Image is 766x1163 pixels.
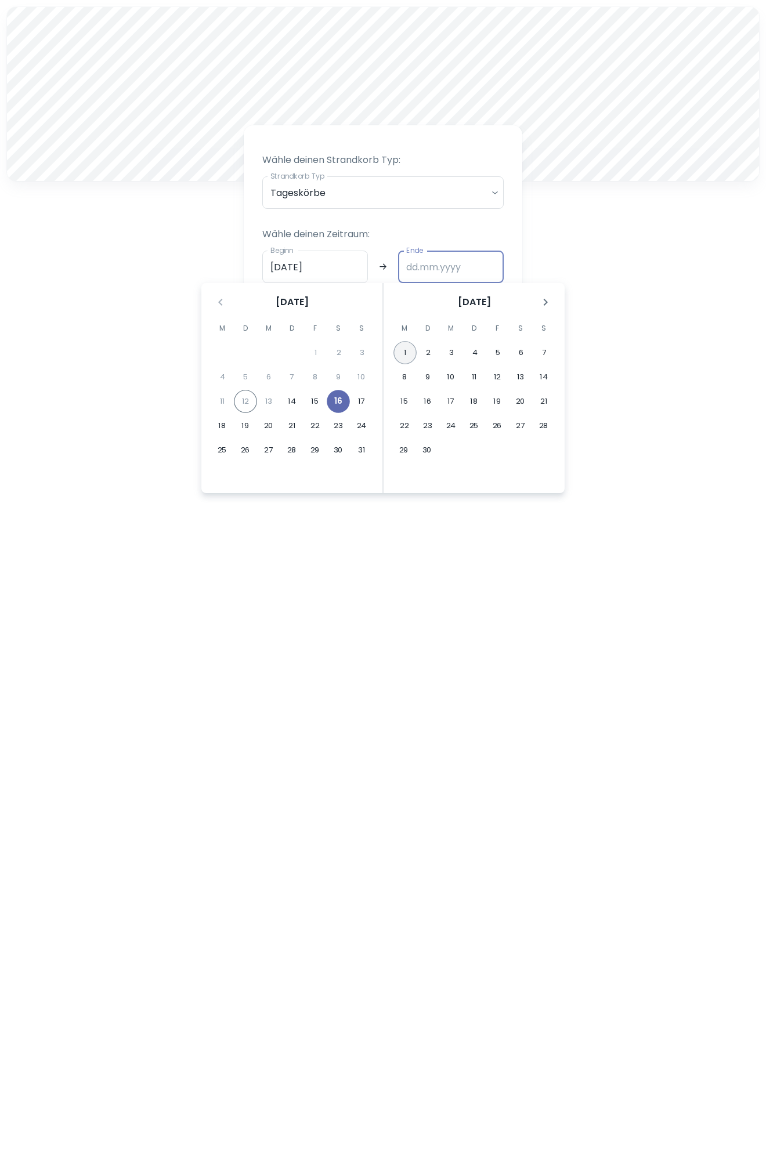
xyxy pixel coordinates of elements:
button: 22 [303,414,327,437]
button: 20 [509,390,532,413]
button: 17 [350,390,373,413]
button: 14 [280,390,303,413]
button: 14 [532,365,555,389]
span: Samstag [510,317,531,340]
button: 15 [303,390,327,413]
button: 1 [393,341,417,364]
p: Wähle deinen Strandkorb Typ: [262,153,504,167]
button: 23 [416,414,439,437]
span: Sonntag [351,317,372,340]
button: 22 [393,414,416,437]
span: Mittwoch [440,317,461,340]
button: 18 [211,414,234,437]
button: 16 [416,390,439,413]
label: Ende [406,245,423,255]
button: 27 [257,439,280,462]
div: Tageskörbe [262,176,504,209]
button: 7 [533,341,556,364]
span: [DATE] [458,295,491,309]
label: Beginn [270,245,294,255]
button: 30 [415,439,439,462]
button: 18 [463,390,486,413]
button: 19 [486,390,509,413]
button: Nächster Monat [536,292,555,312]
span: Donnerstag [281,317,302,340]
button: 10 [439,365,463,389]
span: Mittwoch [258,317,279,340]
span: Montag [212,317,233,340]
span: Donnerstag [464,317,485,340]
button: 13 [509,365,532,389]
button: 26 [234,439,257,462]
button: 31 [350,439,373,462]
span: Samstag [328,317,349,340]
button: 21 [532,390,555,413]
span: [DATE] [276,295,309,309]
button: 27 [509,414,532,437]
button: 9 [416,365,439,389]
button: 28 [532,414,555,437]
span: Freitag [305,317,326,340]
span: Freitag [487,317,508,340]
button: 16 [327,390,350,413]
p: Wähle deinen Zeitraum: [262,227,504,241]
button: 25 [463,414,486,437]
button: 23 [327,414,350,437]
button: 26 [486,414,509,437]
button: 2 [417,341,440,364]
span: Dienstag [417,317,438,340]
button: 6 [510,341,533,364]
button: 8 [393,365,416,389]
button: 28 [280,439,303,462]
input: dd.mm.yyyy [262,251,368,283]
span: Montag [394,317,415,340]
button: 4 [463,341,486,364]
button: 29 [392,439,415,462]
label: Strandkorb Typ [270,171,324,181]
button: 21 [280,414,303,437]
span: Sonntag [533,317,554,340]
button: 29 [303,439,327,462]
button: 12 [486,365,509,389]
button: 5 [486,341,510,364]
button: 17 [439,390,463,413]
input: dd.mm.yyyy [398,251,504,283]
button: 24 [439,414,463,437]
button: 11 [463,365,486,389]
button: 25 [211,439,234,462]
button: 3 [440,341,463,364]
button: 30 [327,439,350,462]
button: 24 [350,414,373,437]
button: 20 [257,414,280,437]
button: 15 [393,390,416,413]
span: Dienstag [235,317,256,340]
button: 19 [234,414,257,437]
